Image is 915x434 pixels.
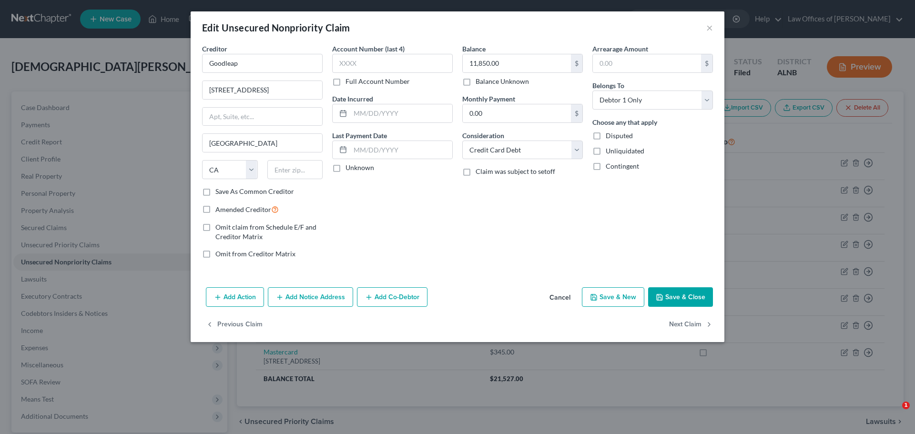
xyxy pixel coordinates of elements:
span: Creditor [202,45,227,53]
input: Apt, Suite, etc... [203,108,322,126]
label: Balance [462,44,486,54]
iframe: Intercom live chat [883,402,905,424]
button: Previous Claim [206,314,263,334]
input: Search creditor by name... [202,54,323,73]
span: Claim was subject to setoff [476,167,555,175]
button: × [706,22,713,33]
label: Consideration [462,131,504,141]
span: Disputed [606,131,633,140]
div: $ [571,104,582,122]
span: Unliquidated [606,147,644,155]
input: Enter address... [203,81,322,99]
button: Save & Close [648,287,713,307]
label: Date Incurred [332,94,373,104]
input: Enter zip... [267,160,323,179]
input: 0.00 [463,54,571,72]
div: Edit Unsecured Nonpriority Claim [202,21,350,34]
label: Monthly Payment [462,94,515,104]
button: Next Claim [669,314,713,334]
label: Account Number (last 4) [332,44,405,54]
button: Save & New [582,287,644,307]
button: Cancel [542,288,578,307]
input: Enter city... [203,134,322,152]
input: 0.00 [593,54,701,72]
label: Save As Common Creditor [215,187,294,196]
div: $ [701,54,712,72]
input: MM/DD/YYYY [350,104,452,122]
input: 0.00 [463,104,571,122]
span: Omit claim from Schedule E/F and Creditor Matrix [215,223,316,241]
input: XXXX [332,54,453,73]
label: Choose any that apply [592,117,657,127]
label: Balance Unknown [476,77,529,86]
button: Add Notice Address [268,287,353,307]
div: $ [571,54,582,72]
label: Arrearage Amount [592,44,648,54]
label: Unknown [346,163,374,172]
span: Contingent [606,162,639,170]
span: Amended Creditor [215,205,271,213]
input: MM/DD/YYYY [350,141,452,159]
button: Add Action [206,287,264,307]
span: 1 [902,402,910,409]
label: Full Account Number [346,77,410,86]
span: Belongs To [592,81,624,90]
button: Add Co-Debtor [357,287,427,307]
label: Last Payment Date [332,131,387,141]
span: Omit from Creditor Matrix [215,250,295,258]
